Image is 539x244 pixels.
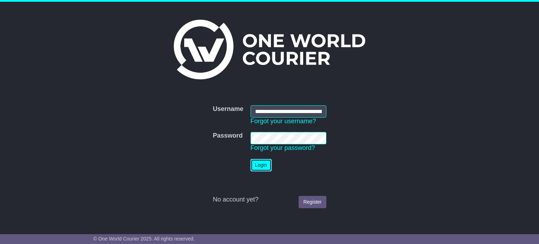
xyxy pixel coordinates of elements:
label: Password [213,132,242,140]
a: Register [299,196,326,208]
a: Forgot your password? [251,144,315,151]
button: Login [251,159,272,171]
span: © One World Courier 2025. All rights reserved. [93,236,195,242]
a: Forgot your username? [251,118,316,125]
label: Username [213,105,243,113]
div: No account yet? [213,196,326,204]
img: One World [174,20,365,79]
